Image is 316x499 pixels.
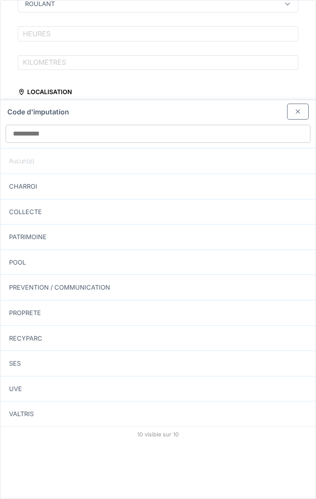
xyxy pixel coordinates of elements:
span: UVE [9,384,22,394]
div: Localisation [18,85,72,100]
span: POOL [9,258,26,267]
span: CHARROI [9,182,37,191]
span: PATRIMOINE [9,232,47,242]
span: VALTRIS [9,409,34,419]
span: PREVENTION / COMMUNICATION [9,283,110,292]
div: 10 visible sur 10 [0,426,316,442]
label: HEURES [21,28,52,39]
div: Code d'imputation [0,100,316,120]
label: KILOMETRES [21,57,68,67]
div: Aucun(e) [0,148,316,174]
span: COLLECTE [9,207,42,217]
span: SES [9,359,21,368]
span: PROPRETE [9,308,41,318]
span: RECYPARC [9,334,42,343]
